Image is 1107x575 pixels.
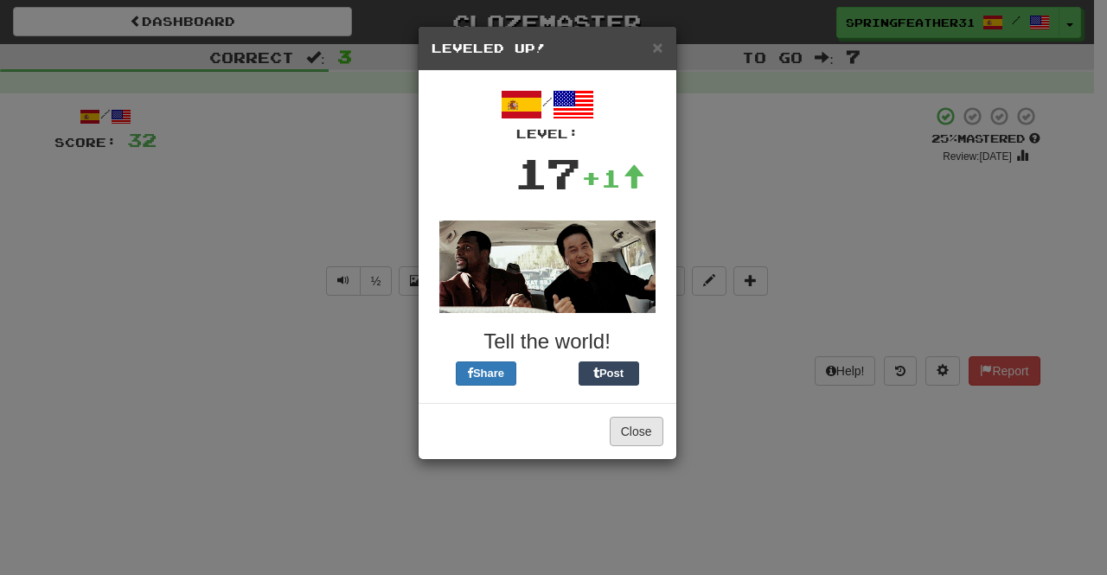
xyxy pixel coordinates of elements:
[432,84,663,143] div: /
[456,361,516,386] button: Share
[581,161,645,195] div: +1
[652,37,662,57] span: ×
[432,40,663,57] h5: Leveled Up!
[439,220,656,313] img: jackie-chan-chris-tucker-8e28c945e4edb08076433a56fe7d8633100bcb81acdffdd6d8700cc364528c3e.gif
[514,143,581,203] div: 17
[432,125,663,143] div: Level:
[579,361,639,386] button: Post
[516,361,579,386] iframe: X Post Button
[432,330,663,353] h3: Tell the world!
[610,417,663,446] button: Close
[652,38,662,56] button: Close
